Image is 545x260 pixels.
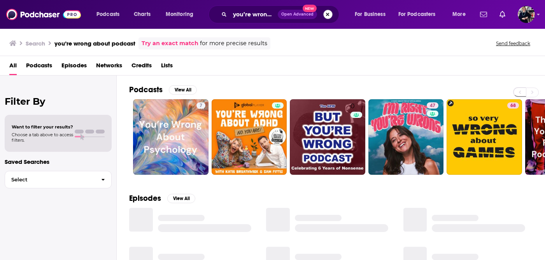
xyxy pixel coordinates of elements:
[161,59,173,75] a: Lists
[510,102,516,110] span: 68
[167,194,195,203] button: View All
[169,85,197,95] button: View All
[398,9,436,20] span: For Podcasters
[134,9,151,20] span: Charts
[281,12,314,16] span: Open Advanced
[142,39,198,48] a: Try an exact match
[5,177,95,182] span: Select
[26,40,45,47] h3: Search
[5,96,112,107] h2: Filter By
[278,10,317,19] button: Open AdvancedNew
[5,171,112,188] button: Select
[91,8,130,21] button: open menu
[447,99,522,175] a: 68
[129,8,155,21] a: Charts
[9,59,17,75] a: All
[430,102,435,110] span: 47
[166,9,193,20] span: Monitoring
[96,9,119,20] span: Podcasts
[129,85,197,95] a: PodcastsView All
[5,158,112,165] p: Saved Searches
[12,132,73,143] span: Choose a tab above to access filters.
[303,5,317,12] span: New
[518,6,535,23] button: Show profile menu
[494,40,533,47] button: Send feedback
[54,40,135,47] h3: you’re wrong about podcast
[26,59,52,75] a: Podcasts
[447,8,475,21] button: open menu
[290,99,365,175] a: 0
[196,102,205,109] a: 7
[349,8,395,21] button: open menu
[131,59,152,75] a: Credits
[368,99,444,175] a: 47
[496,8,508,21] a: Show notifications dropdown
[477,8,490,21] a: Show notifications dropdown
[200,102,202,110] span: 7
[129,85,163,95] h2: Podcasts
[216,5,347,23] div: Search podcasts, credits, & more...
[129,193,195,203] a: EpisodesView All
[96,59,122,75] a: Networks
[393,8,447,21] button: open menu
[133,99,209,175] a: 7
[427,102,438,109] a: 47
[129,193,161,203] h2: Episodes
[61,59,87,75] a: Episodes
[6,7,81,22] img: Podchaser - Follow, Share and Rate Podcasts
[518,6,535,23] img: User Profile
[518,6,535,23] span: Logged in as ndewey
[452,9,466,20] span: More
[507,102,519,109] a: 68
[200,39,267,48] span: for more precise results
[160,8,203,21] button: open menu
[230,8,278,21] input: Search podcasts, credits, & more...
[12,124,73,130] span: Want to filter your results?
[355,9,386,20] span: For Business
[350,102,362,172] div: 0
